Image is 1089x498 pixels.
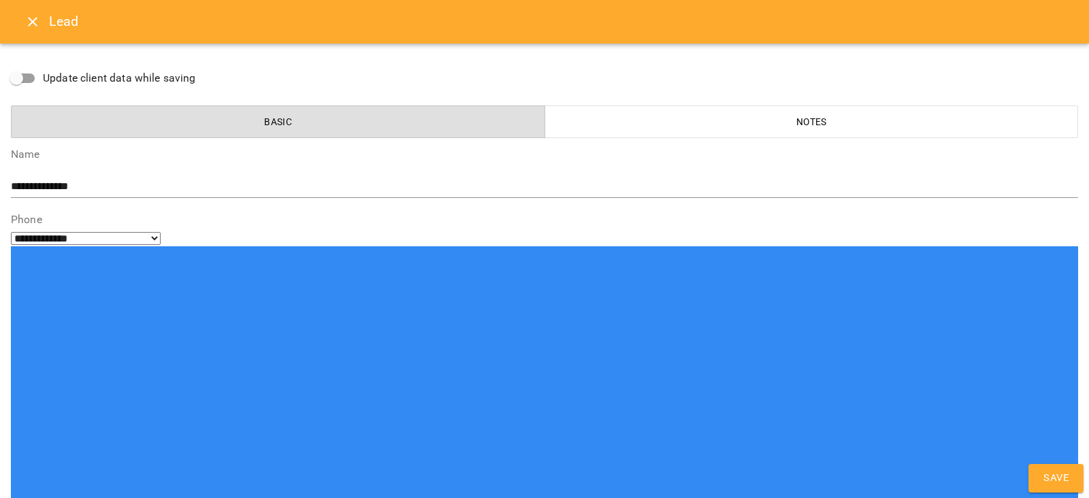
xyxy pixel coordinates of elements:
button: Save [1028,464,1084,493]
button: Notes [544,105,1079,138]
span: Basic [20,114,537,130]
label: Phone [11,214,1078,225]
select: Phone number country [11,232,161,245]
h6: Lead [49,11,1073,32]
span: Notes [553,114,1071,130]
span: Save [1043,469,1069,487]
label: Name [11,149,1078,160]
button: Basic [11,105,545,138]
button: Close [16,5,49,38]
span: Update client data while saving [43,70,196,86]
